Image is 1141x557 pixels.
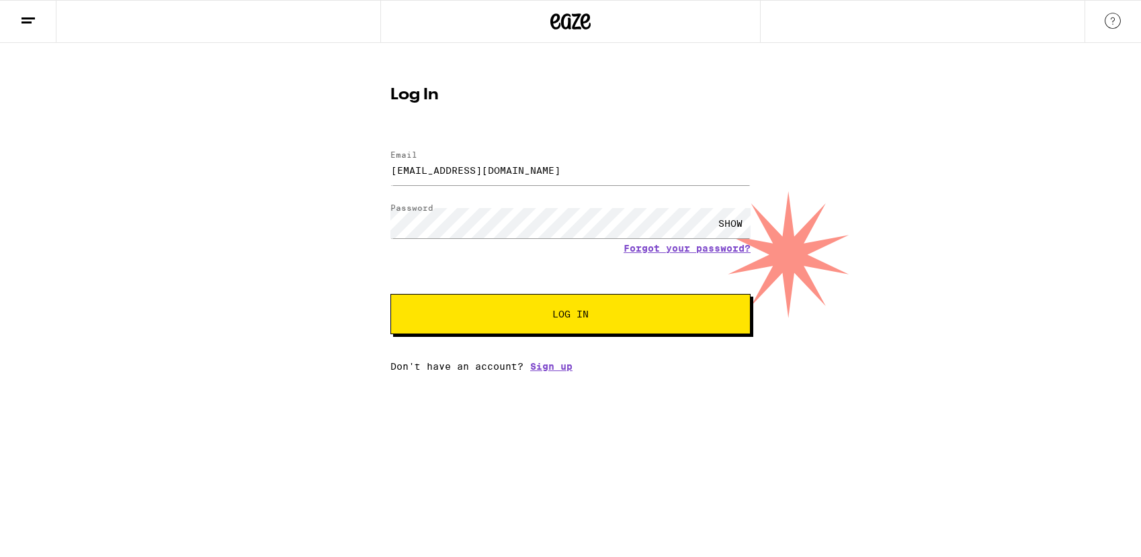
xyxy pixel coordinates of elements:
[390,203,433,212] label: Password
[530,361,573,372] a: Sign up
[390,361,751,372] div: Don't have an account?
[552,309,589,319] span: Log In
[390,87,751,103] h1: Log In
[710,208,751,238] div: SHOW
[390,150,417,159] label: Email
[390,294,751,334] button: Log In
[8,9,97,20] span: Hi. Need any help?
[390,155,751,185] input: Email
[624,243,751,254] a: Forgot your password?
